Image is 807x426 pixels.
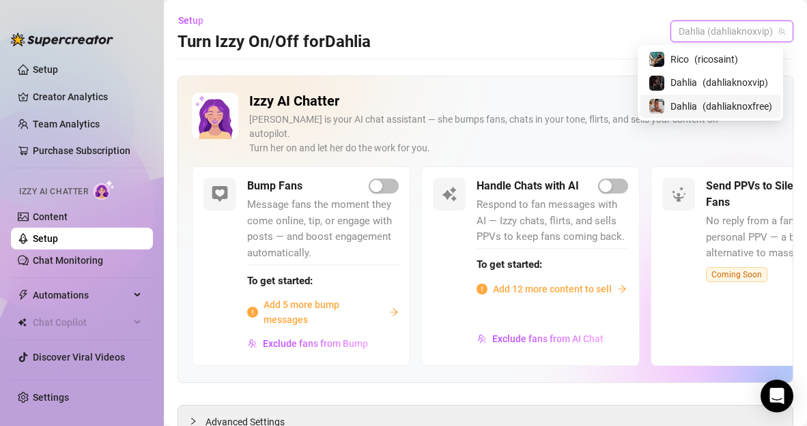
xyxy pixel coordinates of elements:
div: Open Intercom Messenger [761,380,793,412]
img: Dahlia [649,99,664,114]
span: Exclude fans from Bump [263,338,368,349]
h3: Turn Izzy On/Off for Dahlia [178,31,371,53]
span: ( dahliaknoxvip ) [703,75,768,90]
span: Rico [670,52,689,67]
span: Coming Soon [706,267,767,282]
strong: To get started: [247,275,313,287]
span: ( dahliaknoxfree ) [703,99,772,114]
span: arrow-right [617,284,627,294]
img: Dahlia [649,76,664,91]
img: logo-BBDzfeDw.svg [11,33,113,46]
div: [PERSON_NAME] is your AI chat assistant — she bumps fans, chats in your tone, flirts, and sells y... [249,112,737,155]
span: Respond to fan messages with AI — Izzy chats, flirts, and sells PPVs to keep fans coming back. [477,197,628,245]
a: Creator Analytics [33,86,142,108]
span: arrow-right [389,307,399,317]
span: Dahlia [670,99,697,114]
span: Setup [178,15,203,26]
h5: Handle Chats with AI [477,178,579,194]
span: team [778,27,786,35]
button: Exclude fans from Bump [247,333,369,354]
span: collapsed [189,417,197,425]
span: Dahlia [670,75,697,90]
button: Setup [178,10,214,31]
a: Team Analytics [33,119,100,130]
img: AI Chatter [94,180,115,200]
a: Setup [33,64,58,75]
span: ( ricosaint ) [694,52,738,67]
a: Chat Monitoring [33,255,103,266]
img: svg%3e [670,186,687,202]
img: svg%3e [212,186,228,202]
span: Chat Copilot [33,311,130,333]
img: svg%3e [248,339,257,348]
h2: Izzy AI Chatter [249,93,737,110]
img: Chat Copilot [18,318,27,327]
strong: To get started: [477,258,542,271]
img: svg%3e [477,334,487,344]
span: Add 5 more bump messages [264,297,384,327]
span: info-circle [247,307,258,318]
img: Izzy AI Chatter [192,93,238,139]
span: Izzy AI Chatter [19,185,88,198]
a: Purchase Subscription [33,145,130,156]
span: thunderbolt [18,290,29,301]
h5: Bump Fans [247,178,302,194]
span: Exclude fans from AI Chat [492,333,604,344]
img: svg%3e [441,186,457,202]
a: Setup [33,233,58,244]
button: Exclude fans from AI Chat [477,328,604,350]
a: Settings [33,392,69,403]
span: Automations [33,284,130,306]
span: Dahlia (dahliaknoxvip) [679,21,785,42]
a: Content [33,211,68,222]
span: Message fans the moment they come online, tip, or engage with posts — and boost engagement automa... [247,197,399,261]
span: Add 12 more content to sell [493,282,612,296]
span: info-circle [477,284,487,294]
img: Rico [649,52,664,67]
a: Discover Viral Videos [33,352,125,363]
